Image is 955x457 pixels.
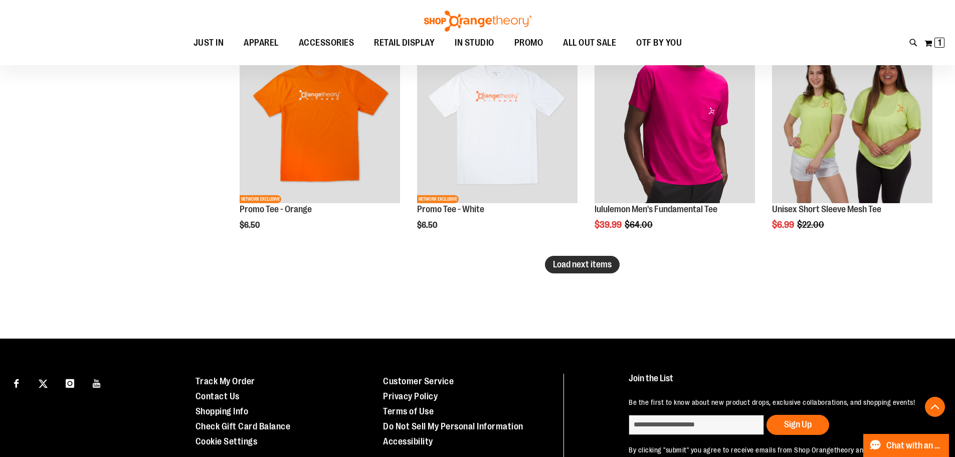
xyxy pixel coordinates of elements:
span: $6.50 [417,221,439,230]
input: enter email [629,415,764,435]
a: Terms of Use [383,406,434,416]
div: product [767,38,937,256]
button: Sign Up [767,415,829,435]
a: Product image for White Promo TeeNEWNETWORK EXCLUSIVE [417,43,578,205]
button: Load next items [545,256,620,273]
a: Accessibility [383,436,433,446]
span: Load next items [553,259,612,269]
span: NETWORK EXCLUSIVE [240,195,281,203]
a: Customer Service [383,376,454,386]
span: JUST IN [194,32,224,54]
a: Product image for Unisex Short Sleeve Mesh TeeSALE [772,43,932,205]
a: Promo Tee - White [417,204,484,214]
span: APPAREL [244,32,279,54]
a: lululemon Men's Fundamental Tee [595,204,717,214]
span: $6.99 [772,220,796,230]
button: Back To Top [925,397,945,417]
a: Cookie Settings [196,436,258,446]
a: Privacy Policy [383,391,438,401]
span: OTF BY YOU [636,32,682,54]
span: $39.99 [595,220,623,230]
a: Track My Order [196,376,255,386]
div: product [590,38,760,256]
span: RETAIL DISPLAY [374,32,435,54]
span: $22.00 [797,220,826,230]
a: Check Gift Card Balance [196,421,291,431]
span: $6.50 [240,221,261,230]
img: Twitter [39,379,48,388]
a: Shopping Info [196,406,249,416]
a: Visit our Facebook page [8,374,25,391]
a: OTF lululemon Mens The Fundamental T Wild BerrySALE [595,43,755,205]
span: 1 [938,38,941,48]
button: Chat with an Expert [863,434,949,457]
span: Sign Up [784,419,812,429]
a: Visit our Instagram page [61,374,79,391]
a: Unisex Short Sleeve Mesh Tee [772,204,881,214]
span: IN STUDIO [455,32,494,54]
span: PROMO [514,32,543,54]
span: Chat with an Expert [886,441,943,450]
a: Do Not Sell My Personal Information [383,421,523,431]
a: Promo Tee - Orange [240,204,312,214]
span: ALL OUT SALE [563,32,616,54]
a: Visit our Youtube page [88,374,106,391]
div: product [235,38,405,256]
h4: Join the List [629,374,932,392]
img: OTF lululemon Mens The Fundamental T Wild Berry [595,43,755,204]
span: NETWORK EXCLUSIVE [417,195,459,203]
img: Product image for Orange Promo Tee [240,43,400,204]
a: Contact Us [196,391,240,401]
span: ACCESSORIES [299,32,354,54]
div: product [412,38,583,256]
img: Product image for White Promo Tee [417,43,578,204]
p: Be the first to know about new product drops, exclusive collaborations, and shopping events! [629,397,932,407]
a: Visit our X page [35,374,52,391]
img: Product image for Unisex Short Sleeve Mesh Tee [772,43,932,204]
img: Shop Orangetheory [423,11,533,32]
span: $64.00 [625,220,654,230]
a: Product image for Orange Promo TeeNEWNETWORK EXCLUSIVE [240,43,400,205]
